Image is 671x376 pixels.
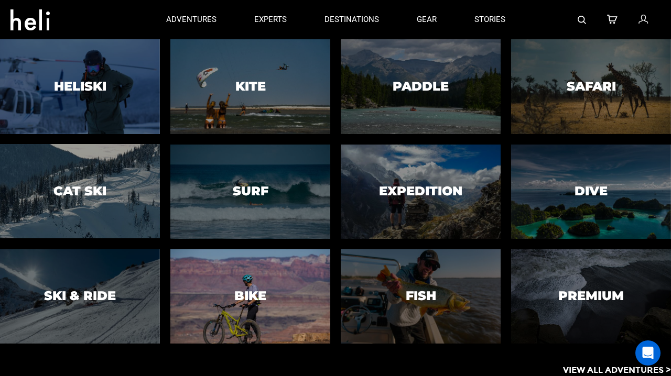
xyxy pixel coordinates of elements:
p: experts [254,14,287,25]
h3: Expedition [379,184,462,198]
img: search-bar-icon.svg [578,16,586,24]
p: adventures [166,14,217,25]
h3: Fish [406,289,436,303]
a: PremiumPremium image [511,249,671,343]
h3: Kite [235,80,266,93]
h3: Cat Ski [53,184,106,198]
h3: Dive [575,184,608,198]
p: destinations [324,14,379,25]
h3: Surf [233,184,268,198]
h3: Ski & Ride [44,289,116,303]
h3: Premium [558,289,624,303]
h3: Safari [567,80,616,93]
div: Open Intercom Messenger [635,340,661,366]
h3: Heliski [54,80,106,93]
h3: Paddle [393,80,449,93]
p: View All Adventures > [563,364,671,376]
h3: Bike [234,289,266,303]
